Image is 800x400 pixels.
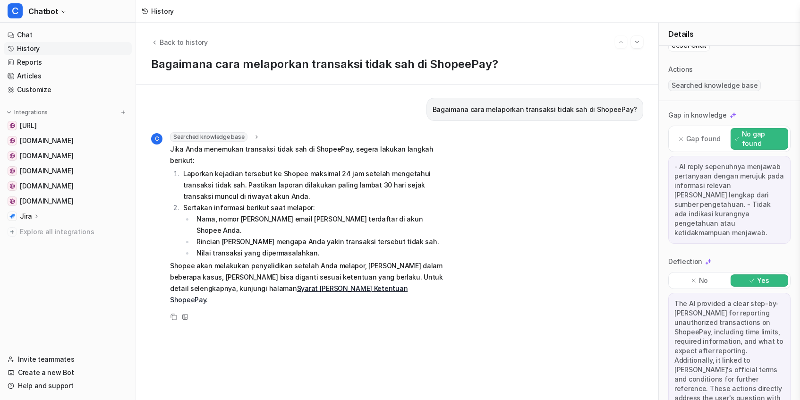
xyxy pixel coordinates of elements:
[180,168,446,202] li: Laporkan kejadian tersebut ke Shopee maksimal 24 jam setelah mengetahui transaksi tidak sah. Past...
[742,129,784,148] p: No gap found
[20,196,73,206] span: [DOMAIN_NAME]
[757,276,769,285] p: Yes
[659,23,800,46] div: Details
[20,151,73,161] span: [DOMAIN_NAME]
[20,136,73,145] span: [DOMAIN_NAME]
[9,213,15,219] img: Jira
[4,134,132,147] a: shopee.co.id[DOMAIN_NAME]
[28,5,58,18] span: Chatbot
[4,353,132,366] a: Invite teammates
[170,260,446,306] p: Shopee akan melakukan penyelidikan setelah Anda melapor, [PERSON_NAME] dalam beberapa kasus, [PER...
[6,109,12,116] img: expand menu
[668,156,791,244] div: - AI reply sepenuhnya menjawab pertanyaan dengan merujuk pada informasi relevan [PERSON_NAME] len...
[20,181,73,191] span: [DOMAIN_NAME]
[433,104,637,115] p: Bagaimana cara melaporkan transaksi tidak sah di ShopeePay?
[170,132,247,142] span: Searched knowledge base
[4,164,132,178] a: seller.shopee.co.id[DOMAIN_NAME]
[4,56,132,69] a: Reports
[4,28,132,42] a: Chat
[4,83,132,96] a: Customize
[9,168,15,174] img: seller.shopee.co.id
[151,58,643,71] p: Bagaimana cara melaporkan transaksi tidak sah di ShopeePay?
[194,236,446,247] li: Rincian [PERSON_NAME] mengapa Anda yakin transaksi tersebut tidak sah.
[699,276,708,285] p: No
[180,202,446,259] li: Sertakan informasi berikut saat melapor:
[668,65,693,74] p: Actions
[668,257,702,266] p: Deflection
[668,80,761,91] span: Searched knowledge base
[9,138,15,144] img: shopee.co.id
[20,166,73,176] span: [DOMAIN_NAME]
[14,109,48,116] p: Integrations
[20,224,128,239] span: Explore all integrations
[160,37,208,47] span: Back to history
[20,212,32,221] p: Jira
[4,195,132,208] a: affiliate.shopee.co.id[DOMAIN_NAME]
[8,3,23,18] span: C
[4,179,132,193] a: github.com[DOMAIN_NAME]
[9,123,15,128] img: dashboard.eesel.ai
[618,38,624,46] img: Previous session
[615,36,627,48] button: Go to previous session
[4,379,132,392] a: Help and support
[151,133,162,145] span: C
[9,198,15,204] img: affiliate.shopee.co.id
[9,153,15,159] img: help.shopee.co.id
[4,119,132,132] a: dashboard.eesel.ai[URL]
[668,111,727,120] p: Gap in knowledge
[194,213,446,236] li: Nama, nomor [PERSON_NAME] email [PERSON_NAME] terdaftar di akun Shopee Anda.
[4,225,132,238] a: Explore all integrations
[4,69,132,83] a: Articles
[686,134,721,144] p: Gap found
[20,121,37,130] span: [URL]
[8,227,17,237] img: explore all integrations
[634,38,640,46] img: Next session
[9,183,15,189] img: github.com
[170,144,446,166] p: Jika Anda menemukan transaksi tidak sah di ShopeePay, segera lakukan langkah berikut:
[120,109,127,116] img: menu_add.svg
[151,37,208,47] button: Back to history
[631,36,643,48] button: Go to next session
[4,149,132,162] a: help.shopee.co.id[DOMAIN_NAME]
[4,42,132,55] a: History
[194,247,446,259] li: Nilai transaksi yang dipermasalahkan.
[4,366,132,379] a: Create a new Bot
[151,6,174,16] div: History
[4,108,51,117] button: Integrations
